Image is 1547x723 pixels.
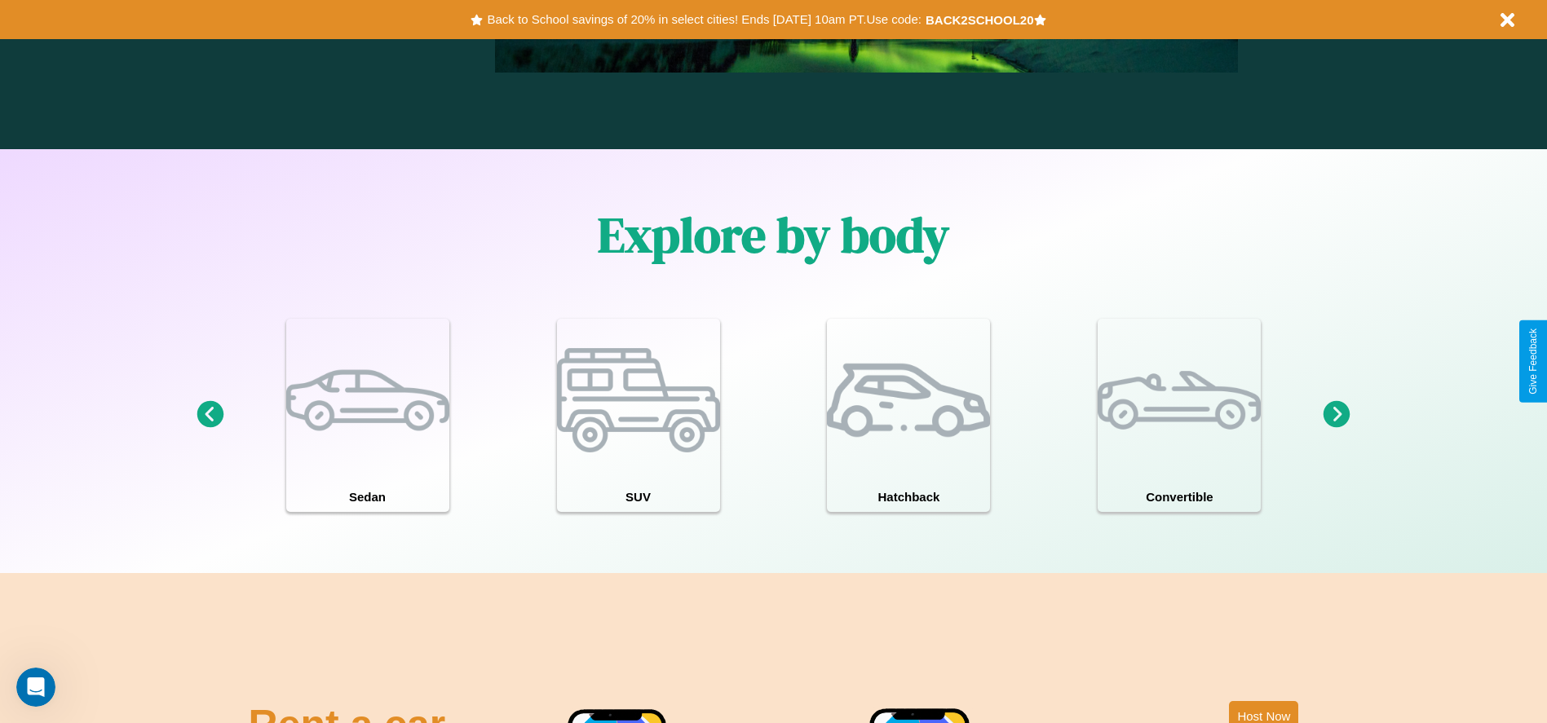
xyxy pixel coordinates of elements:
[557,482,720,512] h4: SUV
[16,668,55,707] iframe: Intercom live chat
[598,201,949,268] h1: Explore by body
[483,8,925,31] button: Back to School savings of 20% in select cities! Ends [DATE] 10am PT.Use code:
[827,482,990,512] h4: Hatchback
[1098,482,1261,512] h4: Convertible
[286,482,449,512] h4: Sedan
[926,13,1034,27] b: BACK2SCHOOL20
[1527,328,1539,395] div: Give Feedback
